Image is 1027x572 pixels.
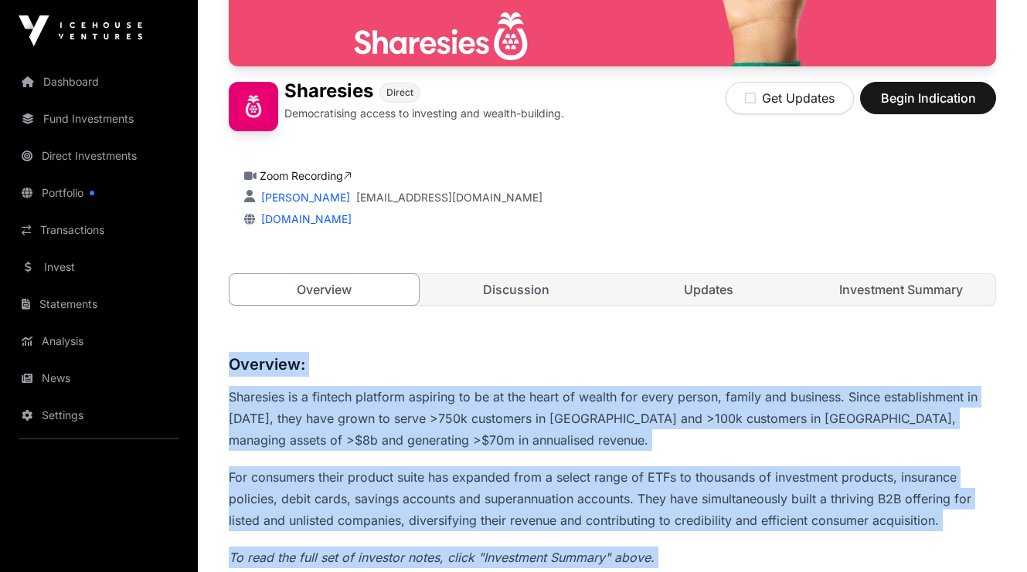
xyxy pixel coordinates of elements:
a: Zoom Recording [260,169,352,182]
a: Settings [12,398,185,432]
p: Sharesies is a fintech platform aspiring to be at the heart of wealth for every person, family an... [229,386,996,451]
em: To read the full set of investor notes, click "Investment Summary" above. [229,550,655,565]
a: Statements [12,287,185,321]
h1: Sharesies [284,82,373,103]
a: Analysis [12,324,185,358]
a: Fund Investments [12,102,185,136]
iframe: Chat Widget [950,498,1027,572]
button: Get Updates [726,82,854,114]
span: Begin Indication [879,89,977,107]
a: Investment Summary [806,274,995,305]
p: For consumers their product suite has expanded from a select range of ETFs to thousands of invest... [229,466,996,531]
button: Begin Indication [860,82,996,114]
span: Direct [386,86,413,99]
a: Direct Investments [12,139,185,173]
a: [PERSON_NAME] [258,191,350,204]
a: News [12,361,185,395]
h3: Overview: [229,352,996,377]
a: [DOMAIN_NAME] [255,212,352,225]
a: [EMAIL_ADDRESS][DOMAIN_NAME] [356,190,542,205]
a: Transactions [12,213,185,247]
a: Dashboard [12,65,185,99]
a: Updates [614,274,804,305]
a: Overview [229,273,420,306]
nav: Tabs [230,274,995,305]
a: Discussion [422,274,611,305]
img: Sharesies [229,82,278,131]
a: Invest [12,250,185,284]
p: Democratising access to investing and wealth-building. [284,106,564,121]
img: Icehouse Ventures Logo [19,15,142,46]
a: Portfolio [12,176,185,210]
a: Begin Indication [860,97,996,113]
